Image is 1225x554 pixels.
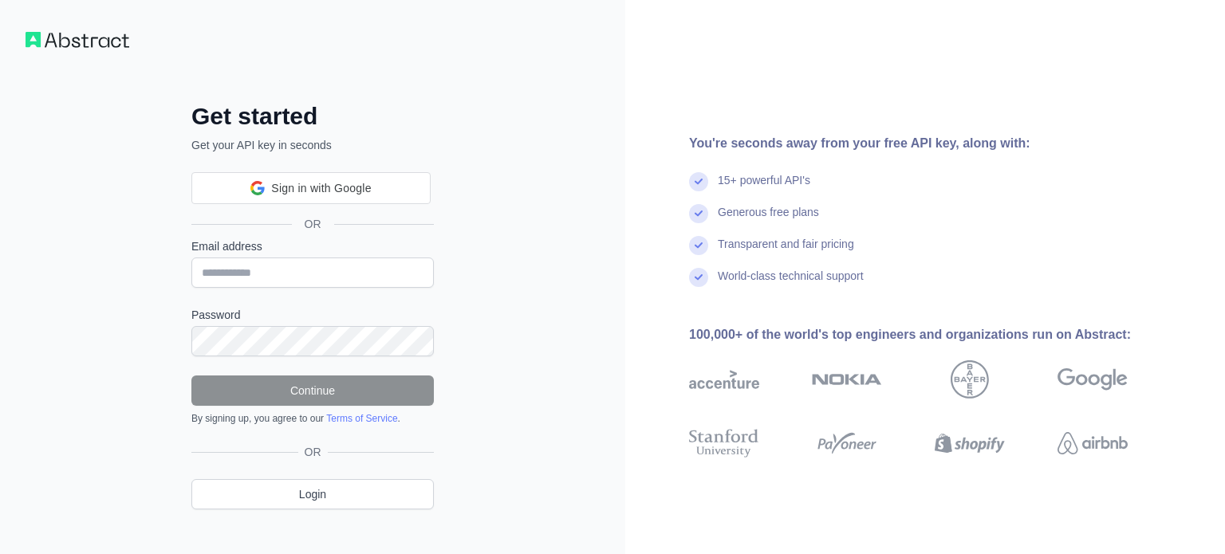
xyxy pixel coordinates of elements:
[718,236,854,268] div: Transparent and fair pricing
[1058,426,1128,461] img: airbnb
[298,444,328,460] span: OR
[718,268,864,300] div: World-class technical support
[191,238,434,254] label: Email address
[951,360,989,399] img: bayer
[812,360,882,399] img: nokia
[689,268,708,287] img: check mark
[718,204,819,236] div: Generous free plans
[191,307,434,323] label: Password
[271,180,371,197] span: Sign in with Google
[689,236,708,255] img: check mark
[689,325,1179,344] div: 100,000+ of the world's top engineers and organizations run on Abstract:
[689,204,708,223] img: check mark
[191,137,434,153] p: Get your API key in seconds
[935,426,1005,461] img: shopify
[191,102,434,131] h2: Get started
[689,360,759,399] img: accenture
[191,172,431,204] div: Sign in with Google
[191,479,434,509] a: Login
[292,216,334,232] span: OR
[191,412,434,425] div: By signing up, you agree to our .
[26,32,129,48] img: Workflow
[689,172,708,191] img: check mark
[326,413,397,424] a: Terms of Service
[191,375,434,406] button: Continue
[1058,360,1128,399] img: google
[718,172,810,204] div: 15+ powerful API's
[689,426,759,461] img: stanford university
[689,134,1179,153] div: You're seconds away from your free API key, along with:
[812,426,882,461] img: payoneer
